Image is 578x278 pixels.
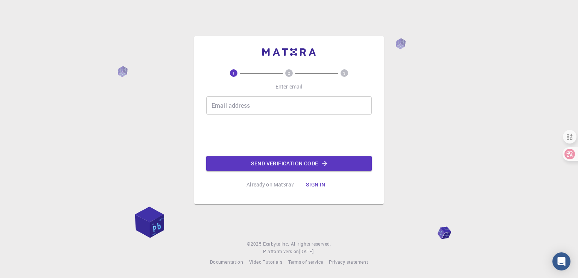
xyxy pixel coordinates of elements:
text: 3 [343,70,345,76]
iframe: reCAPTCHA [232,121,346,150]
span: Documentation [210,259,243,265]
div: Open Intercom Messenger [552,252,570,270]
button: Sign in [300,177,332,192]
p: Enter email [275,83,303,90]
a: Documentation [210,258,243,266]
p: Already on Mat3ra? [246,181,294,188]
text: 1 [233,70,235,76]
span: Exabyte Inc. [263,241,289,247]
span: [DATE] . [299,248,315,254]
span: © 2025 [247,240,263,248]
text: 2 [288,70,290,76]
a: Exabyte Inc. [263,240,289,248]
a: [DATE]. [299,248,315,255]
a: Video Tutorials [249,258,282,266]
span: Video Tutorials [249,259,282,265]
span: Platform version [263,248,299,255]
span: All rights reserved. [291,240,331,248]
span: Terms of service [288,259,323,265]
a: Terms of service [288,258,323,266]
button: Send verification code [206,156,372,171]
span: Privacy statement [329,259,368,265]
a: Privacy statement [329,258,368,266]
